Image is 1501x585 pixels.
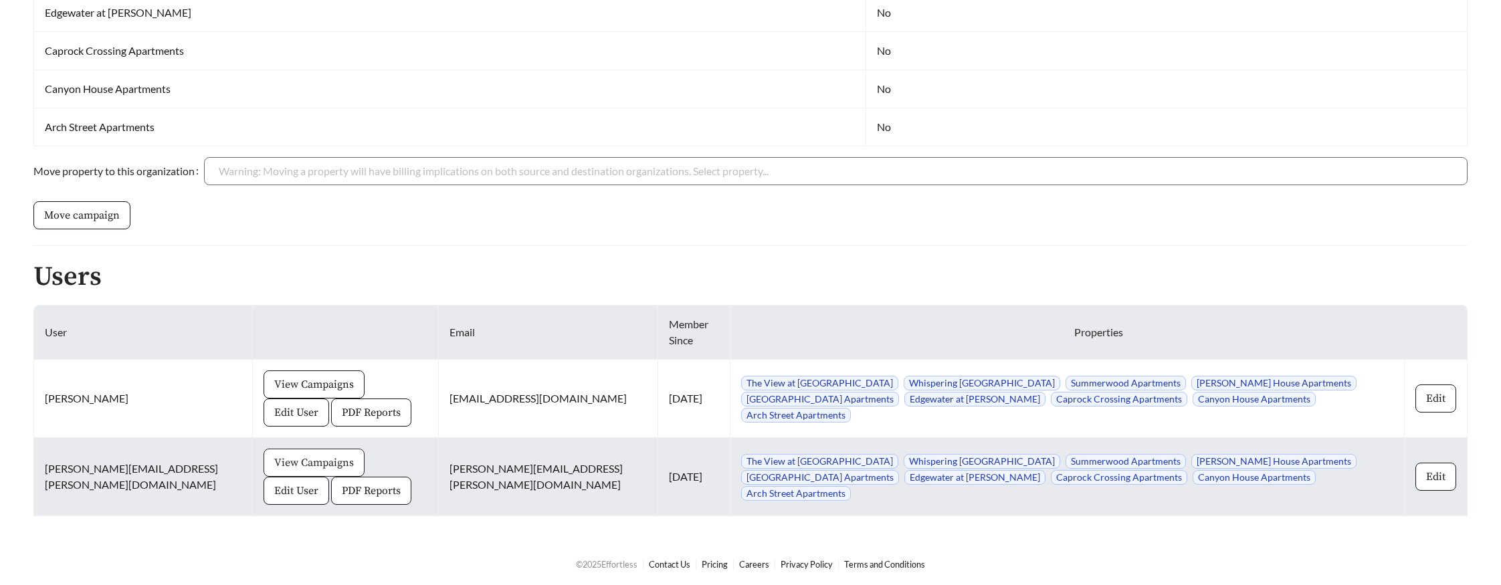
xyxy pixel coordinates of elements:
span: The View at [GEOGRAPHIC_DATA] [741,376,898,390]
span: Canyon House Apartments [1193,392,1316,406]
a: Privacy Policy [781,559,833,570]
a: Edit User [264,483,329,496]
td: [PERSON_NAME] [34,360,253,438]
h2: Users [33,262,1468,291]
td: [DATE] [658,438,730,516]
span: © 2025 Effortless [576,559,637,570]
span: Caprock Crossing Apartments [1051,470,1187,485]
span: Move campaign [44,207,120,223]
td: [PERSON_NAME][EMAIL_ADDRESS][PERSON_NAME][DOMAIN_NAME] [439,438,658,516]
button: Edit User [264,477,329,505]
a: Contact Us [649,559,690,570]
span: PDF Reports [342,404,401,421]
td: Canyon House Apartments [34,70,866,108]
span: View Campaigns [274,376,354,392]
span: Edit [1426,469,1445,485]
td: Caprock Crossing Apartments [34,32,866,70]
span: Edit User [274,404,318,421]
span: Summerwood Apartments [1066,376,1186,390]
span: Caprock Crossing Apartments [1051,392,1187,406]
span: Edit User [274,483,318,499]
span: Arch Street Apartments [741,408,851,423]
span: Whispering [GEOGRAPHIC_DATA] [904,376,1060,390]
span: Summerwood Apartments [1066,454,1186,469]
span: [GEOGRAPHIC_DATA] Apartments [741,392,899,406]
span: Edgewater at [PERSON_NAME] [904,470,1045,485]
button: View Campaigns [264,449,365,477]
a: View Campaigns [264,377,365,390]
button: Edit [1415,384,1456,413]
button: View Campaigns [264,370,365,398]
span: Edgewater at [PERSON_NAME] [904,392,1045,406]
td: [DATE] [658,360,730,438]
span: Edit [1426,390,1445,406]
span: The View at [GEOGRAPHIC_DATA] [741,454,898,469]
button: Move campaign [33,201,130,229]
button: PDF Reports [331,477,411,505]
td: [PERSON_NAME][EMAIL_ADDRESS][PERSON_NAME][DOMAIN_NAME] [34,438,253,516]
span: [PERSON_NAME] House Apartments [1191,454,1357,469]
a: View Campaigns [264,455,365,468]
a: Edit User [264,405,329,418]
label: Move property to this organization [33,157,204,185]
th: Member Since [658,306,730,360]
td: No [866,32,1468,70]
td: [EMAIL_ADDRESS][DOMAIN_NAME] [439,360,658,438]
span: [PERSON_NAME] House Apartments [1191,376,1357,390]
span: Canyon House Apartments [1193,470,1316,485]
button: Edit [1415,463,1456,491]
a: Pricing [702,559,728,570]
button: Edit User [264,398,329,427]
a: Careers [739,559,769,570]
input: Move property to this organization [219,158,1453,185]
td: No [866,108,1468,146]
button: PDF Reports [331,398,411,427]
span: Whispering [GEOGRAPHIC_DATA] [904,454,1060,469]
td: Arch Street Apartments [34,108,866,146]
th: Properties [730,306,1468,360]
a: Terms and Conditions [844,559,925,570]
th: User [34,306,253,360]
td: No [866,70,1468,108]
span: [GEOGRAPHIC_DATA] Apartments [741,470,899,485]
th: Email [439,306,658,360]
span: PDF Reports [342,483,401,499]
span: View Campaigns [274,455,354,471]
span: Arch Street Apartments [741,486,851,501]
